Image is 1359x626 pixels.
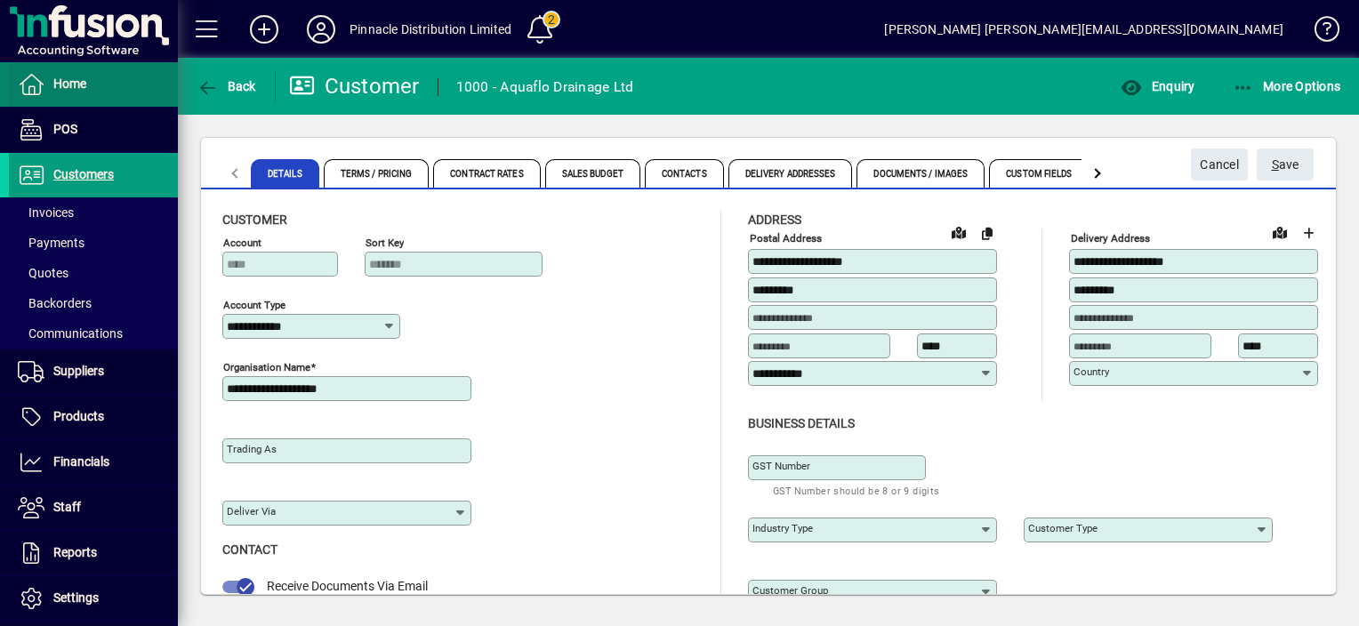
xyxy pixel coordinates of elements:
mat-label: GST Number [752,460,810,472]
div: Pinnacle Distribution Limited [350,15,511,44]
span: Receive Documents Via Email [267,579,428,593]
span: Address [748,213,801,227]
mat-hint: GST Number should be 8 or 9 digits [773,480,940,501]
a: Home [9,62,178,107]
a: View on map [945,218,973,246]
span: Sales Budget [545,159,640,188]
button: Choose address [1294,219,1323,247]
a: Reports [9,531,178,575]
button: Add [236,13,293,45]
a: Suppliers [9,349,178,394]
app-page-header-button: Back [178,70,276,102]
button: Save [1257,148,1314,181]
span: Communications [18,326,123,341]
mat-label: Country [1074,365,1109,378]
button: Copy to Delivery address [973,219,1001,247]
mat-label: Customer type [1028,522,1098,534]
button: Profile [293,13,350,45]
span: Cancel [1200,150,1239,180]
span: POS [53,122,77,136]
mat-label: Account Type [223,299,285,311]
span: Home [53,76,86,91]
span: Back [197,79,256,93]
span: More Options [1233,79,1341,93]
a: View on map [1266,218,1294,246]
a: Communications [9,318,178,349]
span: Custom Fields [989,159,1089,188]
span: Payments [18,236,84,250]
a: Payments [9,228,178,258]
span: Staff [53,500,81,514]
button: Cancel [1191,148,1248,181]
a: POS [9,108,178,152]
span: Backorders [18,296,92,310]
span: Documents / Images [856,159,985,188]
a: Knowledge Base [1301,4,1337,61]
a: Financials [9,440,178,485]
span: Suppliers [53,364,104,378]
a: Quotes [9,258,178,288]
button: More Options [1228,70,1346,102]
span: Settings [53,590,99,605]
div: 1000 - Aquaflo Drainage Ltd [456,73,634,101]
div: [PERSON_NAME] [PERSON_NAME][EMAIL_ADDRESS][DOMAIN_NAME] [884,15,1283,44]
span: Customer [222,213,287,227]
button: Back [192,70,261,102]
mat-label: Deliver via [227,505,276,518]
span: S [1272,157,1279,172]
button: Enquiry [1116,70,1199,102]
mat-label: Sort key [366,237,404,249]
span: Enquiry [1121,79,1194,93]
span: Customers [53,167,114,181]
mat-label: Industry type [752,522,813,534]
a: Products [9,395,178,439]
a: Invoices [9,197,178,228]
a: Backorders [9,288,178,318]
span: Contract Rates [433,159,540,188]
span: ave [1272,150,1299,180]
span: Financials [53,454,109,469]
mat-label: Customer group [752,584,828,597]
span: Delivery Addresses [728,159,853,188]
mat-label: Organisation name [223,361,310,373]
mat-label: Account [223,237,261,249]
span: Business details [748,416,855,430]
span: Contact [222,542,277,557]
div: Customer [289,72,420,100]
mat-label: Trading as [227,443,277,455]
span: Contacts [645,159,724,188]
span: Details [251,159,319,188]
a: Settings [9,576,178,621]
span: Quotes [18,266,68,280]
span: Invoices [18,205,74,220]
span: Products [53,409,104,423]
span: Reports [53,545,97,559]
span: Terms / Pricing [324,159,430,188]
a: Staff [9,486,178,530]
